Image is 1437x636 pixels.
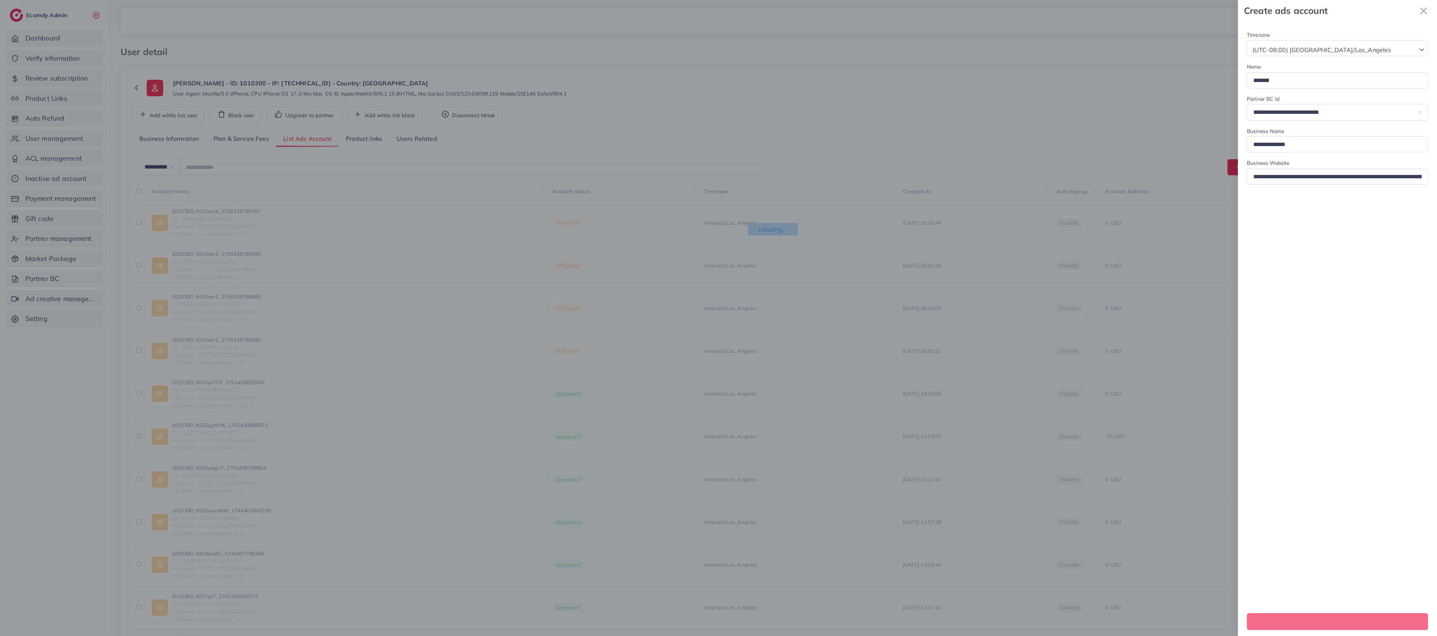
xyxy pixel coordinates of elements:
[1251,45,1393,55] span: (UTC-08:00) [GEOGRAPHIC_DATA]/Los_Angeles
[1247,127,1284,135] label: Business Name
[1244,4,1416,17] strong: Create ads account
[1416,3,1431,18] button: Close
[1247,63,1261,70] label: Name
[1247,95,1279,103] label: Partner BC Id
[1247,40,1428,56] div: Search for option
[1247,31,1270,39] label: Timezone
[1416,3,1431,18] svg: x
[1394,43,1416,55] input: Search for option
[1247,159,1290,167] label: Business Website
